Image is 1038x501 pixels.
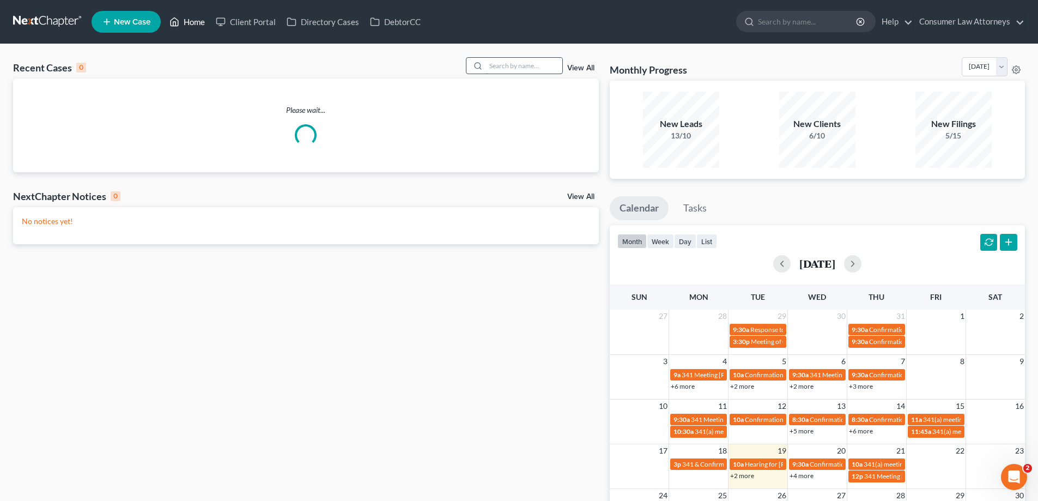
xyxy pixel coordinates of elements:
[682,371,770,379] span: 341 Meeting [PERSON_NAME]
[717,444,728,457] span: 18
[733,415,744,424] span: 10a
[674,234,696,249] button: day
[959,355,966,368] span: 8
[895,444,906,457] span: 21
[730,472,754,480] a: +2 more
[810,371,898,379] span: 341 Meeting [PERSON_NAME]
[751,292,765,301] span: Tue
[915,118,992,130] div: New Filings
[13,105,599,116] p: Please wait...
[673,460,681,468] span: 3p
[210,12,281,32] a: Client Portal
[758,11,858,32] input: Search by name...
[695,427,800,436] span: 341(a) meeting for [PERSON_NAME]
[911,415,922,424] span: 11a
[849,382,873,390] a: +3 more
[76,63,86,73] div: 0
[792,371,809,379] span: 9:30a
[932,427,1037,436] span: 341(a) meeting for [PERSON_NAME]
[281,12,365,32] a: Directory Cases
[1001,464,1027,490] iframe: Intercom live chat
[779,130,855,141] div: 6/10
[852,325,868,334] span: 9:30a
[691,415,779,424] span: 341 Meeting [PERSON_NAME]
[730,382,754,390] a: +2 more
[988,292,1002,301] span: Sat
[808,292,826,301] span: Wed
[876,12,913,32] a: Help
[733,337,750,346] span: 3:30p
[914,12,1024,32] a: Consumer Law Attorneys
[673,196,717,220] a: Tasks
[869,292,884,301] span: Thu
[911,427,931,436] span: 11:45a
[836,310,847,323] span: 30
[1018,355,1025,368] span: 9
[869,371,984,379] span: Confirmation Hearing [PERSON_NAME]
[836,400,847,413] span: 13
[567,193,594,201] a: View All
[792,460,809,468] span: 9:30a
[915,130,992,141] div: 5/15
[717,310,728,323] span: 28
[852,415,868,424] span: 8:30a
[721,355,728,368] span: 4
[662,355,669,368] span: 3
[13,190,120,203] div: NextChapter Notices
[733,460,744,468] span: 10a
[852,337,868,346] span: 9:30a
[869,337,984,346] span: Confirmation Hearing [PERSON_NAME]
[486,58,562,74] input: Search by name...
[955,400,966,413] span: 15
[658,400,669,413] span: 10
[776,310,787,323] span: 29
[696,234,717,249] button: list
[1018,310,1025,323] span: 2
[955,444,966,457] span: 22
[567,64,594,72] a: View All
[733,371,744,379] span: 10a
[852,371,868,379] span: 9:30a
[864,472,1005,480] span: 341 Meeting [PERSON_NAME] [PERSON_NAME]
[610,196,669,220] a: Calendar
[799,258,835,269] h2: [DATE]
[790,382,814,390] a: +2 more
[895,310,906,323] span: 31
[733,325,749,334] span: 9:30a
[658,310,669,323] span: 27
[776,444,787,457] span: 19
[682,460,815,468] span: 341 & Confirmation Hearing [PERSON_NAME]
[164,12,210,32] a: Home
[864,460,969,468] span: 341(a) meeting for [PERSON_NAME]
[810,460,933,468] span: Confirmation hearing for [PERSON_NAME]
[792,415,809,424] span: 8:30a
[111,191,120,201] div: 0
[114,18,150,26] span: New Case
[647,234,674,249] button: week
[840,355,847,368] span: 6
[781,355,787,368] span: 5
[1023,464,1032,473] span: 2
[810,415,925,424] span: Confirmation Hearing [PERSON_NAME]
[849,427,873,435] a: +6 more
[779,118,855,130] div: New Clients
[22,216,590,227] p: No notices yet!
[689,292,708,301] span: Mon
[852,460,863,468] span: 10a
[673,415,690,424] span: 9:30a
[1014,444,1025,457] span: 23
[643,118,719,130] div: New Leads
[852,472,863,480] span: 12p
[745,371,859,379] span: Confirmation hearing [PERSON_NAME]
[1014,400,1025,413] span: 16
[643,130,719,141] div: 13/10
[745,415,887,424] span: Confirmation Hearing Tin, [GEOGRAPHIC_DATA]
[869,415,983,424] span: Confirmation hearing [PERSON_NAME]
[13,61,86,74] div: Recent Cases
[673,427,694,436] span: 10:30a
[930,292,942,301] span: Fri
[673,371,681,379] span: 9a
[959,310,966,323] span: 1
[365,12,426,32] a: DebtorCC
[900,355,906,368] span: 7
